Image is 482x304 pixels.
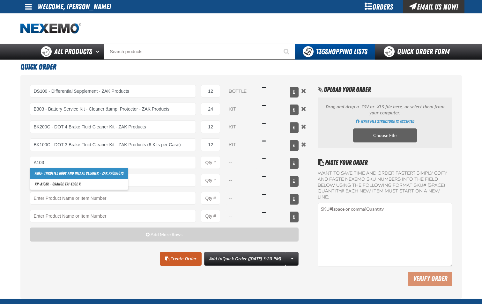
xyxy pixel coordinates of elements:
button: View All Prices [290,176,299,187]
input: Product Quantity [201,120,220,133]
span: All Products [54,46,92,57]
span: Shopping Lists [316,47,367,56]
a: Create Order [160,252,202,266]
: Product [30,192,196,205]
a: XP-A103X - Orange Tri-Edge X [30,179,128,190]
select: Unit [225,85,257,98]
button: Remove the current row [300,105,308,112]
h2: Paste Your Order [318,158,452,167]
h2: Upload Your Order [318,85,452,94]
button: Add More Rows [30,228,299,242]
select: Unit [225,120,257,133]
button: View All Prices [290,122,299,133]
a: Get Directions of how to import multiple products using an CSV, XLSX or ODS file. Opens a popup [356,119,414,125]
span: Add to [209,256,281,262]
button: View All Prices [290,140,299,151]
a: A103- Throttle Body and Intake Cleaner - ZAK Products [30,168,128,179]
input: Product Quantity [201,103,220,115]
input: Product Quantity [201,192,220,205]
button: View All Prices [290,105,299,115]
p: Drag and drop a .CSV or .XLS file here, or select them from your computer. [324,104,446,116]
input: Product Quantity [201,210,220,222]
button: View All Prices [290,87,299,98]
button: Remove the current row [300,87,308,94]
strong: 135 [316,47,325,56]
input: Product [30,103,196,115]
button: View All Prices [290,212,299,222]
a: More Actions [286,252,299,266]
input: Product Quantity [201,85,220,98]
button: Add toQuick Order ([DATE] 3:20 PM) [204,252,286,266]
a: Quick Order Form [375,44,462,60]
: Product [30,210,196,222]
input: Search [104,44,295,60]
input: Product [30,120,196,133]
input: Product Quantity [201,174,220,187]
button: Remove the current row [300,123,308,130]
button: Start Searching [279,44,295,60]
select: Unit [225,103,257,115]
button: Open All Products pages [93,44,104,60]
a: Home [20,23,81,34]
label: Want to save time and order faster? Simply copy and paste NEXEMO SKU numbers into the field below... [318,170,452,200]
button: Remove the current row [300,141,308,148]
img: Nexemo logo [20,23,81,34]
strong: A103 [40,182,47,186]
select: Unit [225,138,257,151]
button: View All Prices [290,158,299,169]
input: Product Quantity [201,156,220,169]
input: Product Quantity [201,138,220,151]
button: View All Prices [290,194,299,205]
input: Product [30,156,196,169]
input: Product [30,138,196,151]
button: You have 135 Shopping Lists. Open to view details [295,44,375,60]
span: Quick Order [20,62,56,71]
input: Product [30,85,196,98]
label: Choose CSV, XLSX or ODS file to import multiple products. Opens a popup [353,128,417,142]
span: Quick Order ([DATE] 3:20 PM) [222,256,281,262]
span: Add More Rows [151,232,182,237]
strong: A103 [35,171,41,176]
